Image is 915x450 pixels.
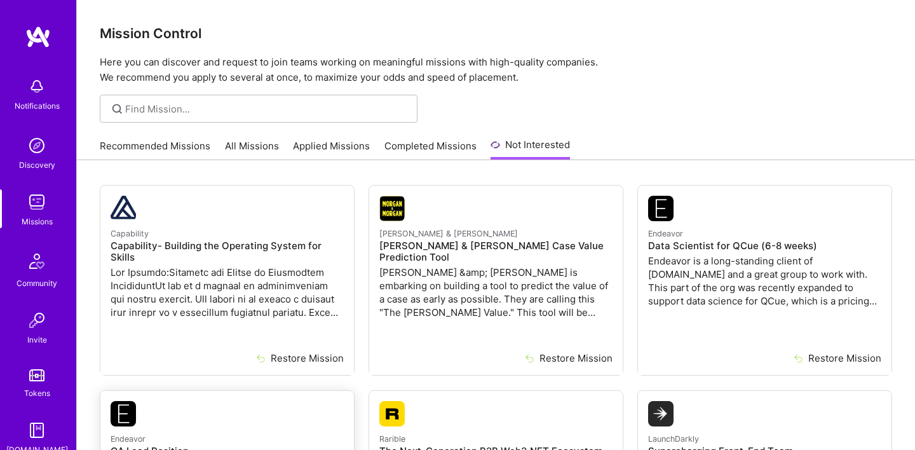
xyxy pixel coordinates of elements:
a: Completed Missions [384,139,477,160]
small: [PERSON_NAME] & [PERSON_NAME] [379,229,518,238]
a: All Missions [225,139,279,160]
div: Community [17,276,57,290]
a: Endeavor company logoEndeavorData Scientist for QCue (6-8 weeks)Endeavor is a long-standing clien... [638,186,891,351]
div: Invite [27,333,47,346]
i: icon SearchGrey [110,102,125,116]
p: Endeavor is a long-standing client of [DOMAIN_NAME] and a great group to work with. This part of ... [648,254,881,308]
a: Not Interested [491,137,570,160]
img: Community [22,246,52,276]
input: Find Mission... [125,102,408,116]
a: Recommended Missions [100,139,210,160]
p: Lor Ipsumdo:Sitametc adi Elitse do Eiusmodtem IncididuntUt lab et d magnaal en adminimveniam qui ... [111,266,344,319]
small: Endeavor [111,434,146,444]
button: Restore Mission [498,351,613,365]
img: teamwork [24,189,50,215]
h4: [PERSON_NAME] & [PERSON_NAME] Case Value Prediction Tool [379,240,613,263]
img: Invite [24,308,50,333]
button: Restore Mission [767,351,881,365]
button: Restore Mission [229,351,344,365]
img: Rarible company logo [379,401,405,426]
a: Capability company logoCapabilityCapability- Building the Operating System for SkillsLor Ipsumdo:... [100,186,354,351]
div: Tokens [24,386,50,400]
img: LaunchDarkly company logo [648,401,674,426]
img: Endeavor company logo [111,401,136,426]
h4: Capability- Building the Operating System for Skills [111,240,344,263]
img: logo [25,25,51,48]
img: tokens [29,369,44,381]
p: Here you can discover and request to join teams working on meaningful missions with high-quality ... [100,55,892,85]
img: Endeavor company logo [648,196,674,221]
small: Endeavor [648,229,683,238]
a: Applied Missions [293,139,370,160]
img: discovery [24,133,50,158]
small: LaunchDarkly [648,434,699,444]
div: Notifications [15,99,60,112]
div: Discovery [19,158,55,172]
small: Rarible [379,434,405,444]
p: [PERSON_NAME] &amp; [PERSON_NAME] is embarking on building a tool to predict the value of a case ... [379,266,613,319]
h3: Mission Control [100,25,892,41]
img: Morgan & Morgan company logo [379,196,405,221]
img: Capability company logo [111,196,136,221]
div: Missions [22,215,53,228]
img: bell [24,74,50,99]
small: Capability [111,229,149,238]
img: guide book [24,418,50,443]
a: Morgan & Morgan company logo[PERSON_NAME] & [PERSON_NAME][PERSON_NAME] & [PERSON_NAME] Case Value... [369,186,623,351]
h4: Data Scientist for QCue (6-8 weeks) [648,240,881,252]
